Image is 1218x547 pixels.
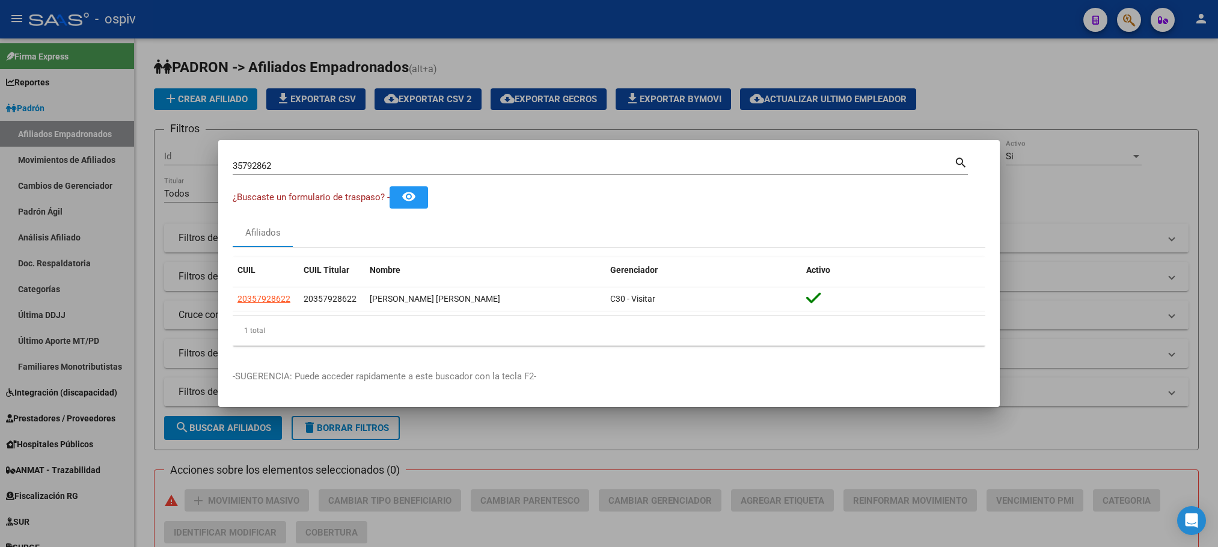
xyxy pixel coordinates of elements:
[806,265,830,275] span: Activo
[233,316,985,346] div: 1 total
[245,226,281,240] div: Afiliados
[610,265,658,275] span: Gerenciador
[233,257,299,283] datatable-header-cell: CUIL
[610,294,655,304] span: C30 - Visitar
[370,292,601,306] div: [PERSON_NAME] [PERSON_NAME]
[304,265,349,275] span: CUIL Titular
[954,154,968,169] mat-icon: search
[370,265,400,275] span: Nombre
[237,294,290,304] span: 20357928622
[237,265,256,275] span: CUIL
[605,257,801,283] datatable-header-cell: Gerenciador
[402,189,416,204] mat-icon: remove_red_eye
[304,294,357,304] span: 20357928622
[365,257,605,283] datatable-header-cell: Nombre
[233,192,390,203] span: ¿Buscaste un formulario de traspaso? -
[299,257,365,283] datatable-header-cell: CUIL Titular
[233,370,985,384] p: -SUGERENCIA: Puede acceder rapidamente a este buscador con la tecla F2-
[1177,506,1206,535] div: Open Intercom Messenger
[801,257,985,283] datatable-header-cell: Activo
